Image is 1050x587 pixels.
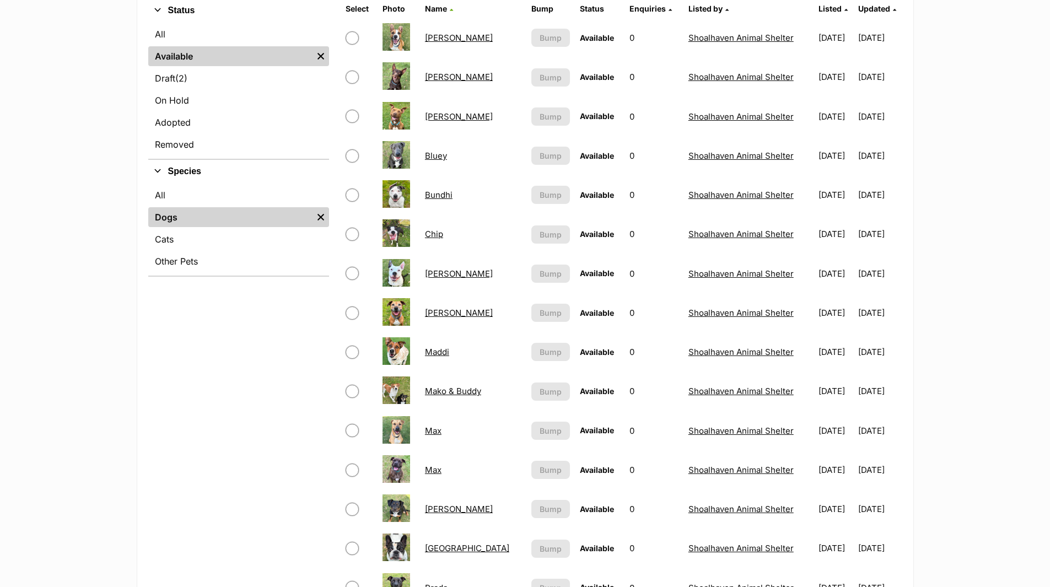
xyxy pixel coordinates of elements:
[625,19,683,57] td: 0
[814,215,857,253] td: [DATE]
[531,147,570,165] button: Bump
[819,4,848,13] a: Listed
[625,215,683,253] td: 0
[688,150,794,161] a: Shoalhaven Animal Shelter
[148,46,313,66] a: Available
[580,72,614,82] span: Available
[629,4,666,13] span: translation missing: en.admin.listings.index.attributes.enquiries
[625,490,683,528] td: 0
[531,107,570,126] button: Bump
[148,251,329,271] a: Other Pets
[425,190,453,200] a: Bundhi
[425,4,447,13] span: Name
[814,490,857,528] td: [DATE]
[531,500,570,518] button: Bump
[580,543,614,553] span: Available
[580,190,614,200] span: Available
[858,372,901,410] td: [DATE]
[425,150,447,161] a: Bluey
[531,265,570,283] button: Bump
[814,451,857,489] td: [DATE]
[540,32,562,44] span: Bump
[580,111,614,121] span: Available
[540,464,562,476] span: Bump
[625,529,683,567] td: 0
[688,268,794,279] a: Shoalhaven Animal Shelter
[148,185,329,205] a: All
[858,137,901,175] td: [DATE]
[148,90,329,110] a: On Hold
[531,383,570,401] button: Bump
[531,225,570,244] button: Bump
[148,112,329,132] a: Adopted
[425,111,493,122] a: [PERSON_NAME]
[540,72,562,83] span: Bump
[540,189,562,201] span: Bump
[425,426,441,436] a: Max
[148,229,329,249] a: Cats
[688,386,794,396] a: Shoalhaven Animal Shelter
[814,372,857,410] td: [DATE]
[531,304,570,322] button: Bump
[688,347,794,357] a: Shoalhaven Animal Shelter
[688,190,794,200] a: Shoalhaven Animal Shelter
[148,22,329,159] div: Status
[858,98,901,136] td: [DATE]
[858,19,901,57] td: [DATE]
[531,186,570,204] button: Bump
[580,229,614,239] span: Available
[814,294,857,332] td: [DATE]
[425,33,493,43] a: [PERSON_NAME]
[688,4,729,13] a: Listed by
[425,229,443,239] a: Chip
[531,461,570,479] button: Bump
[814,137,857,175] td: [DATE]
[540,503,562,515] span: Bump
[425,543,509,553] a: [GEOGRAPHIC_DATA]
[858,451,901,489] td: [DATE]
[425,386,481,396] a: Mako & Buddy
[425,347,449,357] a: Maddi
[814,412,857,450] td: [DATE]
[858,412,901,450] td: [DATE]
[625,294,683,332] td: 0
[625,372,683,410] td: 0
[540,346,562,358] span: Bump
[540,543,562,554] span: Bump
[175,72,187,85] span: (2)
[625,412,683,450] td: 0
[688,543,794,553] a: Shoalhaven Animal Shelter
[580,386,614,396] span: Available
[814,176,857,214] td: [DATE]
[858,4,890,13] span: Updated
[625,58,683,96] td: 0
[858,176,901,214] td: [DATE]
[688,33,794,43] a: Shoalhaven Animal Shelter
[540,386,562,397] span: Bump
[580,426,614,435] span: Available
[629,4,672,13] a: Enquiries
[425,268,493,279] a: [PERSON_NAME]
[625,137,683,175] td: 0
[625,333,683,371] td: 0
[814,19,857,57] td: [DATE]
[858,215,901,253] td: [DATE]
[148,24,329,44] a: All
[580,33,614,42] span: Available
[148,164,329,179] button: Species
[580,151,614,160] span: Available
[531,29,570,47] button: Bump
[814,98,857,136] td: [DATE]
[814,333,857,371] td: [DATE]
[858,255,901,293] td: [DATE]
[625,451,683,489] td: 0
[688,465,794,475] a: Shoalhaven Animal Shelter
[540,111,562,122] span: Bump
[425,504,493,514] a: [PERSON_NAME]
[858,333,901,371] td: [DATE]
[688,229,794,239] a: Shoalhaven Animal Shelter
[819,4,842,13] span: Listed
[688,4,723,13] span: Listed by
[148,134,329,154] a: Removed
[425,465,441,475] a: Max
